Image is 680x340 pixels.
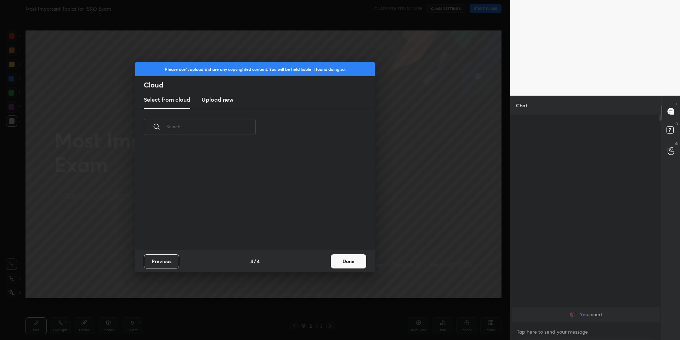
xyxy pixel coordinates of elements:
[675,121,678,126] p: D
[570,311,577,318] img: 0cf1bf49248344338ee83de1f04af710.9781463_3
[144,95,190,104] h3: Select from cloud
[257,257,260,265] h4: 4
[675,141,678,146] p: G
[144,254,179,268] button: Previous
[144,80,375,90] h2: Cloud
[676,101,678,107] p: T
[580,312,588,317] span: You
[135,62,375,76] div: Please don't upload & share any copyrighted content. You will be held liable if found doing so.
[250,257,253,265] h4: 4
[510,96,533,115] p: Chat
[135,143,366,250] div: grid
[510,306,662,323] div: grid
[166,112,256,142] input: Search
[331,254,366,268] button: Done
[254,257,256,265] h4: /
[588,312,602,317] span: joined
[202,95,233,104] h3: Upload new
